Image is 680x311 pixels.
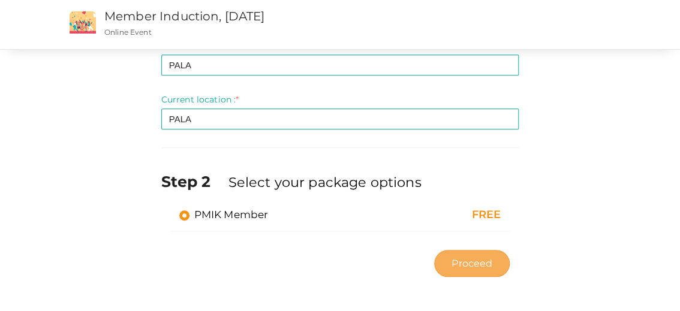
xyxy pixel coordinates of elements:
div: FREE [408,207,501,223]
label: Step 2 [161,171,226,192]
label: PMIK Member [179,207,269,222]
label: Select your package options [228,173,422,192]
p: Online Event [104,27,444,37]
img: event2.png [70,11,96,34]
span: Proceed [452,256,492,270]
button: Proceed [434,250,510,277]
label: Current location : [161,93,239,105]
a: Member Induction, [DATE] [104,9,264,23]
